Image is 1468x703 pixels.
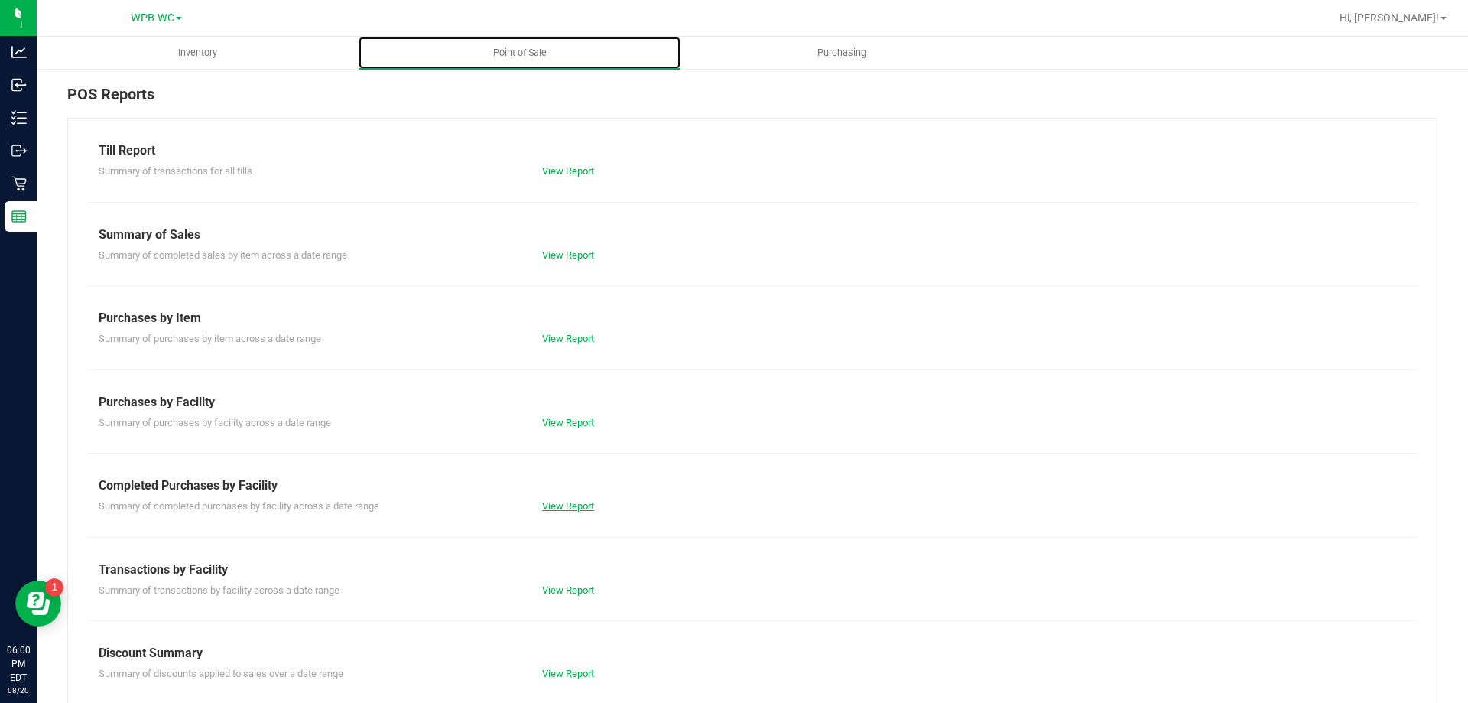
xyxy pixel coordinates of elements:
div: Completed Purchases by Facility [99,477,1406,495]
span: Point of Sale [473,46,567,60]
a: Purchasing [680,37,1002,69]
p: 06:00 PM EDT [7,643,30,685]
span: Summary of purchases by item across a date range [99,333,321,344]
inline-svg: Inventory [11,110,27,125]
div: Till Report [99,142,1406,160]
span: Summary of completed purchases by facility across a date range [99,500,379,512]
iframe: Resource center unread badge [45,578,63,597]
span: Purchasing [797,46,887,60]
inline-svg: Inbound [11,77,27,93]
a: View Report [542,668,594,679]
a: View Report [542,417,594,428]
inline-svg: Reports [11,209,27,224]
a: View Report [542,584,594,596]
a: View Report [542,249,594,261]
a: View Report [542,333,594,344]
span: Summary of transactions for all tills [99,165,252,177]
div: Summary of Sales [99,226,1406,244]
a: View Report [542,500,594,512]
a: View Report [542,165,594,177]
span: Summary of discounts applied to sales over a date range [99,668,343,679]
span: Summary of transactions by facility across a date range [99,584,339,596]
a: Point of Sale [359,37,680,69]
a: Inventory [37,37,359,69]
span: Summary of purchases by facility across a date range [99,417,331,428]
inline-svg: Analytics [11,44,27,60]
inline-svg: Outbound [11,143,27,158]
div: POS Reports [67,83,1437,118]
p: 08/20 [7,685,30,696]
div: Transactions by Facility [99,561,1406,579]
div: Purchases by Item [99,309,1406,327]
span: Summary of completed sales by item across a date range [99,249,347,261]
span: Hi, [PERSON_NAME]! [1340,11,1439,24]
iframe: Resource center [15,581,61,627]
div: Discount Summary [99,644,1406,662]
span: Inventory [158,46,238,60]
div: Purchases by Facility [99,393,1406,412]
inline-svg: Retail [11,176,27,191]
span: WPB WC [131,11,174,24]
